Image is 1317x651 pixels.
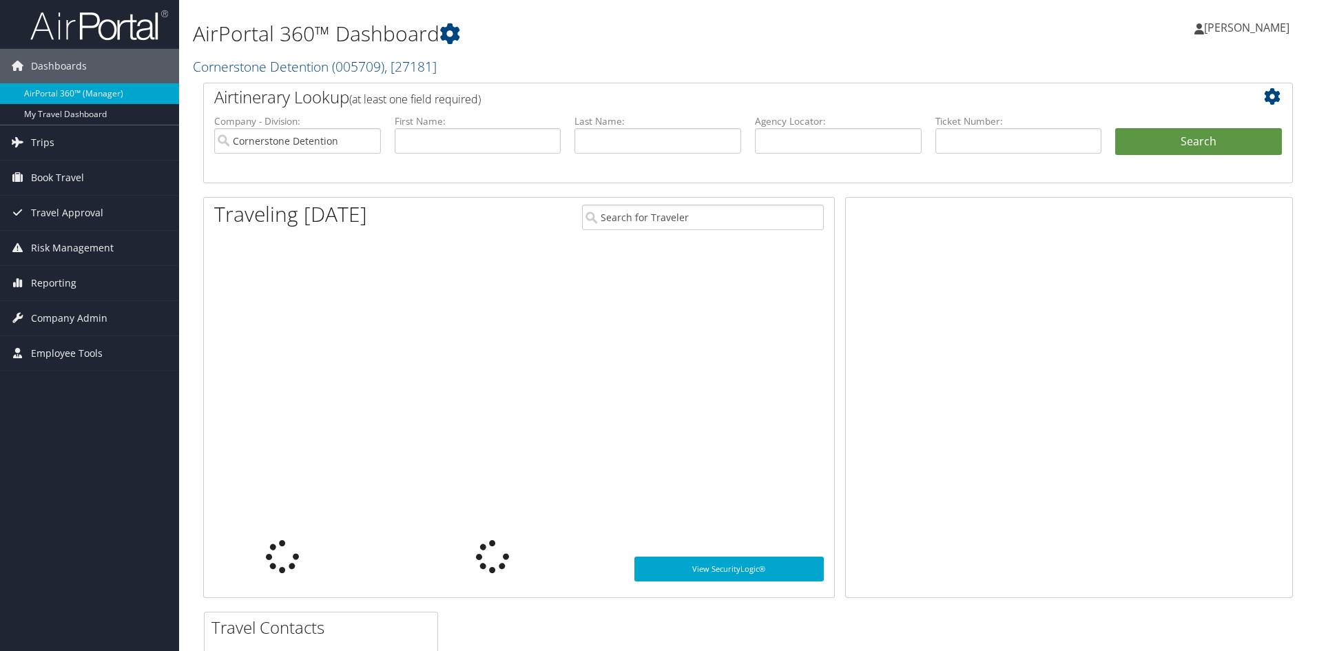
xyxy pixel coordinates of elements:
[31,125,54,160] span: Trips
[1115,128,1282,156] button: Search
[31,336,103,371] span: Employee Tools
[332,57,384,76] span: ( 005709 )
[211,616,437,639] h2: Travel Contacts
[1194,7,1303,48] a: [PERSON_NAME]
[31,266,76,300] span: Reporting
[395,114,561,128] label: First Name:
[349,92,481,107] span: (at least one field required)
[755,114,922,128] label: Agency Locator:
[582,205,824,230] input: Search for Traveler
[31,161,84,195] span: Book Travel
[935,114,1102,128] label: Ticket Number:
[384,57,437,76] span: , [ 27181 ]
[214,200,367,229] h1: Traveling [DATE]
[574,114,741,128] label: Last Name:
[31,49,87,83] span: Dashboards
[214,114,381,128] label: Company - Division:
[31,301,107,335] span: Company Admin
[193,57,437,76] a: Cornerstone Detention
[634,557,824,581] a: View SecurityLogic®
[214,85,1191,109] h2: Airtinerary Lookup
[1204,20,1289,35] span: [PERSON_NAME]
[193,19,933,48] h1: AirPortal 360™ Dashboard
[31,231,114,265] span: Risk Management
[31,196,103,230] span: Travel Approval
[30,9,168,41] img: airportal-logo.png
